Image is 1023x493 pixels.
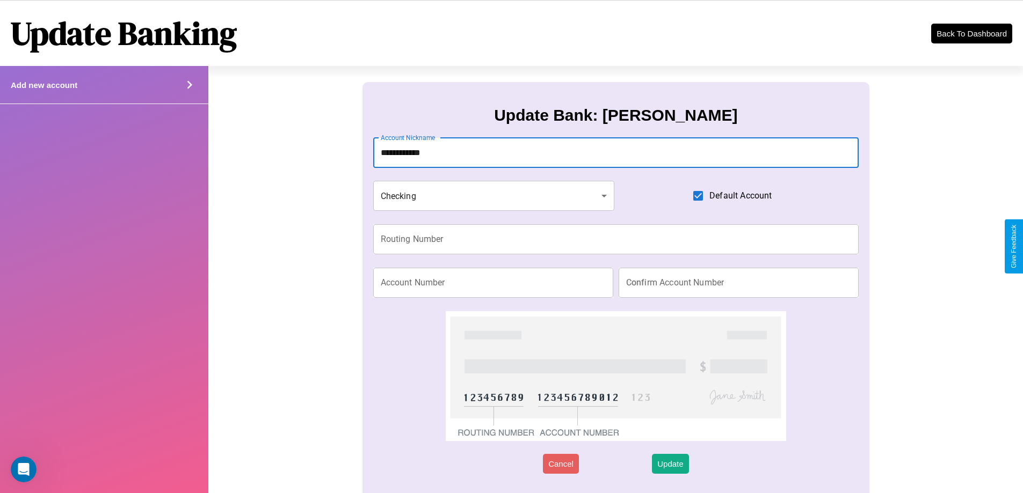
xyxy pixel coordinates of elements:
h3: Update Bank: [PERSON_NAME] [494,106,737,124]
span: Default Account [709,189,772,202]
button: Update [652,454,688,474]
img: check [446,311,786,441]
iframe: Intercom live chat [11,457,37,482]
label: Account Nickname [381,133,436,142]
h4: Add new account [11,80,77,90]
h1: Update Banking [11,11,237,55]
button: Cancel [543,454,579,474]
div: Checking [373,181,615,211]
button: Back To Dashboard [931,24,1012,43]
div: Give Feedback [1010,225,1018,268]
